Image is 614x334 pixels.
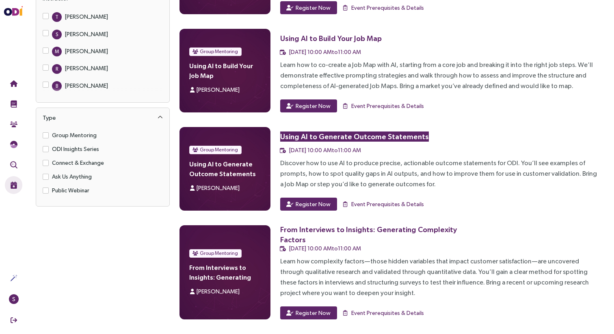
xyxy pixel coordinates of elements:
div: From Interviews to Insights: Generating Complexity Factors [280,224,469,245]
img: Live Events [10,181,17,189]
span: Group Mentoring [200,146,238,154]
img: JTBD Needs Framework [10,141,17,148]
button: S [5,290,22,308]
span: [DATE] 10:00 AM to 11:00 AM [289,245,361,252]
span: Connect & Exchange [49,158,107,167]
div: Discover how to use AI to produce precise, actionable outcome statements for ODI. You’ll see exam... [280,158,601,190]
button: Community [5,115,22,133]
button: Actions [5,269,22,287]
span: [PERSON_NAME] [197,86,240,93]
span: B [56,81,58,91]
div: [PERSON_NAME] [65,30,108,39]
span: ODI Insights Series [49,144,102,153]
div: Using AI to Generate Outcome Statements [280,131,429,142]
span: Register Now [296,101,331,110]
button: Needs Framework [5,136,22,153]
span: S [56,30,58,39]
button: Register Now [280,306,337,319]
span: Event Prerequisites & Details [351,200,424,209]
div: Using AI to Build Your Job Map [280,33,382,43]
button: Register Now [280,1,337,14]
div: Learn how complexity factors—those hidden variables that impact customer satisfaction—are uncover... [280,256,601,298]
span: Event Prerequisites & Details [351,308,424,317]
img: Community [10,121,17,128]
span: [DATE] 10:00 AM to 11:00 AM [289,147,361,153]
h4: Using AI to Build Your Job Map [189,61,261,80]
span: Register Now [296,308,331,317]
div: Type [43,113,56,123]
span: R [56,64,58,74]
span: Register Now [296,3,331,12]
span: Group Mentoring [200,47,238,56]
div: [PERSON_NAME] [65,12,108,21]
div: Learn how to co-create a Job Map with AI, starting from a core job and breaking it into the right... [280,60,601,91]
span: M [55,47,59,56]
div: Type [36,108,169,127]
button: Outcome Validation [5,156,22,174]
button: Event Prerequisites & Details [342,198,424,211]
button: Live Events [5,176,22,194]
button: Event Prerequisites & Details [342,99,424,112]
span: S [12,294,15,304]
span: Event Prerequisites & Details [351,101,424,110]
div: [PERSON_NAME] [65,81,108,90]
button: Home [5,75,22,93]
button: Training [5,95,22,113]
button: Sign Out [5,311,22,329]
button: Event Prerequisites & Details [342,306,424,319]
div: [PERSON_NAME] [65,47,108,56]
img: Outcome Validation [10,161,17,168]
span: [DATE] 10:00 AM to 11:00 AM [289,49,361,55]
h4: Using AI to Generate Outcome Statements [189,159,261,179]
span: [PERSON_NAME] [197,288,240,295]
span: Register Now [296,200,331,209]
span: Group Mentoring [49,131,100,140]
span: Ask Us Anything [49,172,95,181]
span: [PERSON_NAME] [197,185,240,191]
img: Actions [10,274,17,282]
button: Event Prerequisites & Details [342,1,424,14]
h4: From Interviews to Insights: Generating Complexity Factors [189,263,261,282]
div: [PERSON_NAME] [65,64,108,73]
span: Event Prerequisites & Details [351,3,424,12]
span: Public Webinar [49,186,93,195]
img: Training [10,100,17,108]
span: T [55,12,58,22]
span: Group Mentoring [200,249,238,257]
button: Register Now [280,198,337,211]
button: Register Now [280,99,337,112]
